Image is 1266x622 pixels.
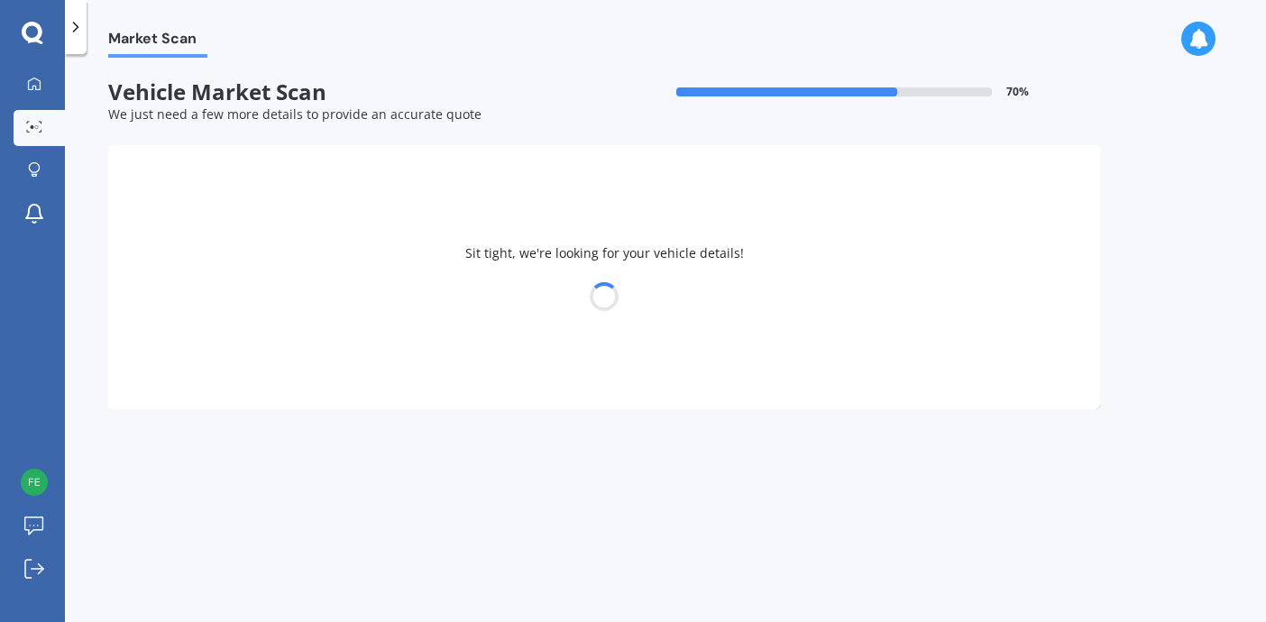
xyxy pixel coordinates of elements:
[108,145,1100,409] div: Sit tight, we're looking for your vehicle details!
[1006,86,1029,98] span: 70 %
[21,469,48,496] img: 47ab72ec706e20ad8e3e3852a79d23f7
[108,105,482,123] span: We just need a few more details to provide an accurate quote
[108,79,604,105] span: Vehicle Market Scan
[108,30,207,54] span: Market Scan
